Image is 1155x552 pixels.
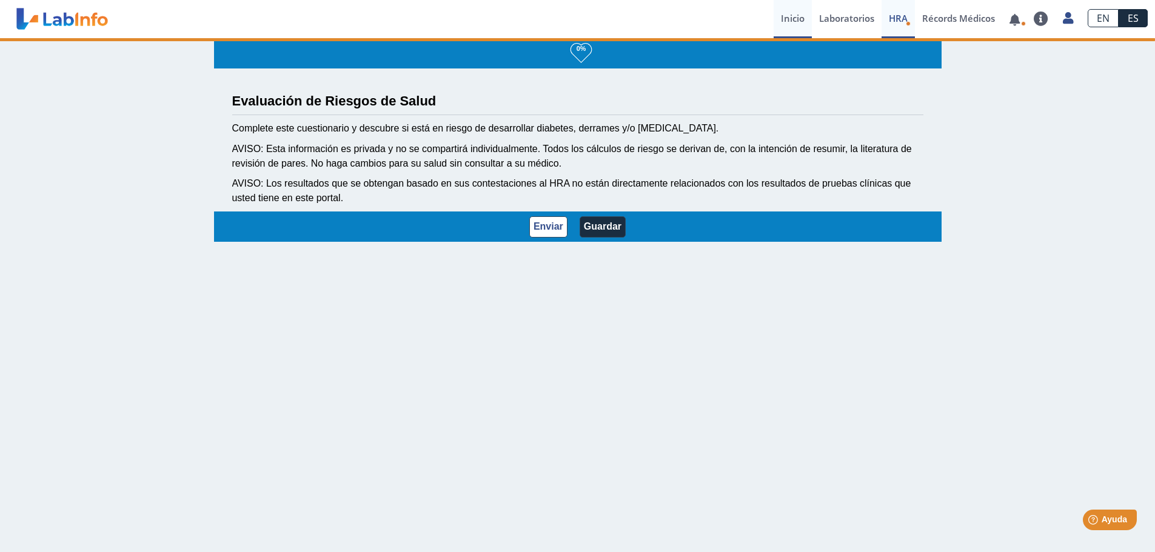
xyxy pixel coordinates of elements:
[232,93,923,108] h3: Evaluación de Riesgos de Salud
[529,216,567,238] button: Enviar
[580,216,626,238] button: Guardar
[889,12,908,24] span: HRA
[232,176,923,205] div: AVISO: Los resultados que se obtengan basado en sus contestaciones al HRA no están directamente r...
[1119,9,1148,27] a: ES
[232,121,923,136] div: Complete este cuestionario y descubre si está en riesgo de desarrollar diabetes, derrames y/o [ME...
[1088,9,1119,27] a: EN
[1047,505,1142,539] iframe: Help widget launcher
[232,142,923,171] div: AVISO: Esta información es privada y no se compartirá individualmente. Todos los cálculos de ries...
[571,41,592,56] h3: 0%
